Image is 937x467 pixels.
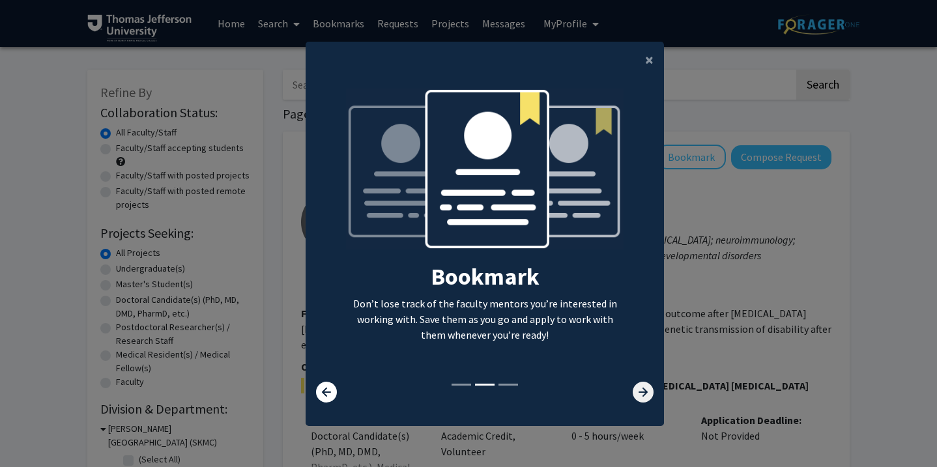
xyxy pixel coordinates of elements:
span: × [645,50,654,70]
p: Don’t lose track of the faculty mentors you’re interested in working with. Save them as you go an... [346,296,624,343]
button: Close [635,42,664,78]
h2: Bookmark [346,262,624,290]
img: bookmark [346,89,624,262]
iframe: Chat [10,408,55,457]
